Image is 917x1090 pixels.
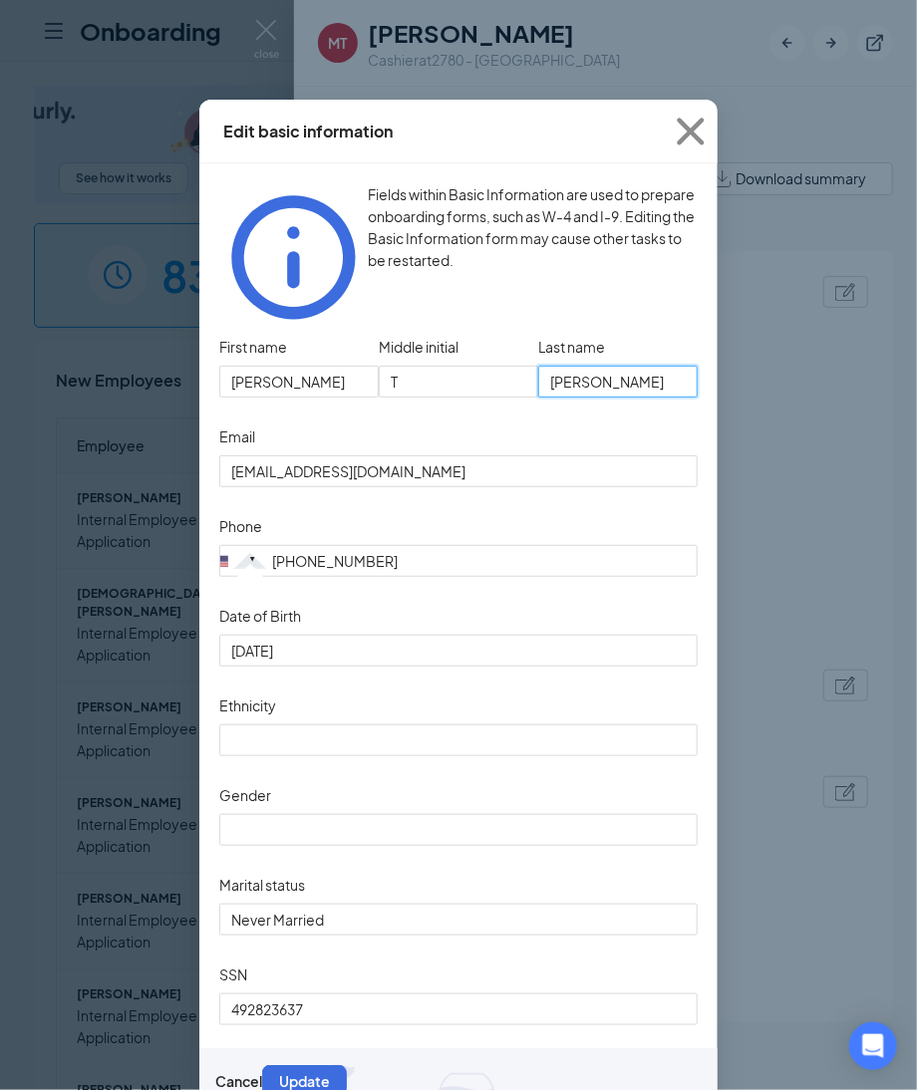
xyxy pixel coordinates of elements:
[231,640,682,662] input: Date of Birth
[231,905,324,935] span: Never Married
[219,515,262,537] label: Phone
[219,425,255,447] label: Email
[219,993,698,1025] input: SSN
[219,336,287,358] span: First name
[223,121,393,142] div: Edit basic information
[664,105,718,158] svg: Cross
[219,366,379,398] input: Enter employee first name
[538,336,605,358] span: Last name
[379,336,458,358] span: Middle initial
[538,366,698,398] input: Enter employee last name
[219,874,305,896] label: Marital status
[664,100,718,163] button: Close
[368,185,695,269] span: Fields within Basic Information are used to prepare onboarding forms, such as W-4 and I-9. Editin...
[219,455,698,487] input: Email
[219,694,276,716] label: Ethnicity
[219,545,698,577] input: (201) 555-0123
[219,784,271,806] label: Gender
[219,605,301,627] label: Date of Birth
[219,183,368,332] svg: Info
[379,366,538,398] input: Enter employee middle initial
[220,546,266,576] div: United States: +1
[219,963,247,985] label: SSN
[849,1022,897,1070] div: Open Intercom Messenger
